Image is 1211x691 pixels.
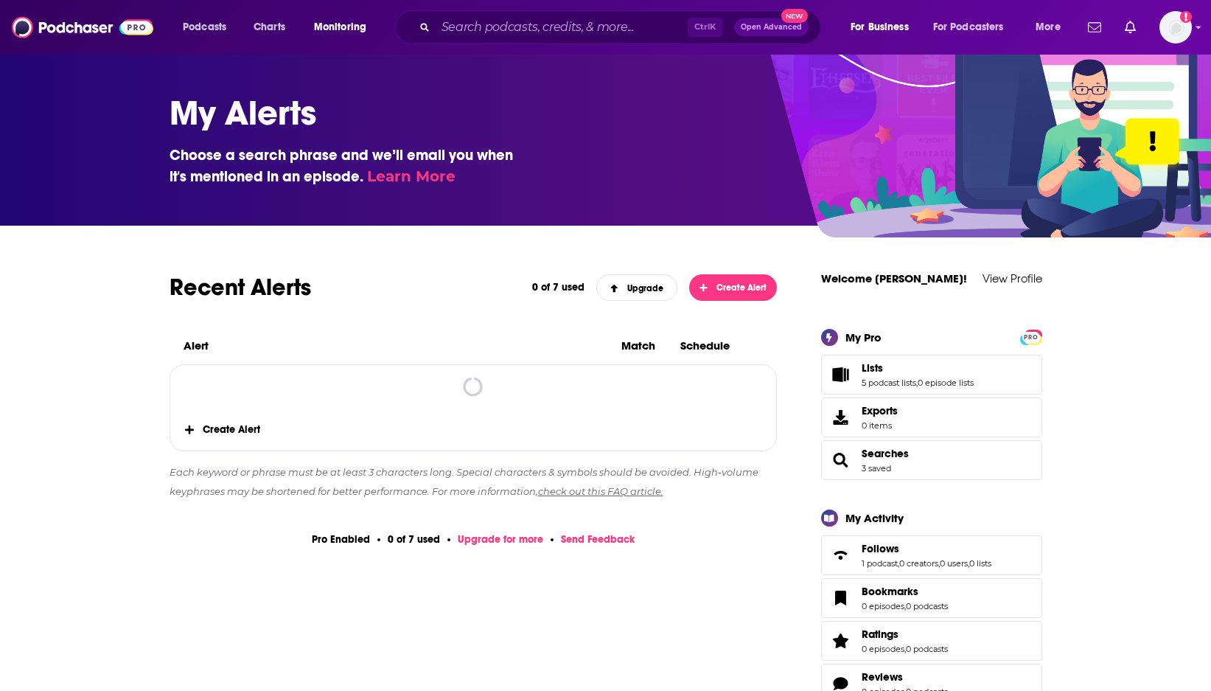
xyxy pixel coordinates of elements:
h3: Alert [184,338,610,353]
button: open menu [1025,15,1079,39]
span: Create Alert [170,409,777,451]
div: My Activity [845,511,904,525]
a: 5 podcast lists [862,378,916,388]
a: 0 podcasts [906,601,948,611]
span: Ratings [821,621,1042,661]
button: open menu [304,15,385,39]
span: Create Alert [699,282,767,293]
span: Exports [862,404,898,417]
a: PRO [1022,330,1040,341]
span: Lists [862,361,883,375]
span: More [1036,17,1061,38]
a: 0 episodes [862,644,904,654]
span: Bookmarks [821,578,1042,618]
span: Podcasts [183,17,226,38]
a: Ratings [862,628,948,641]
a: 0 episode lists [918,378,974,388]
span: , [916,378,918,388]
h1: My Alerts [170,91,1030,134]
span: Monitoring [314,17,366,38]
a: Follows [862,542,991,555]
a: 0 creators [899,558,938,569]
a: Upgrade for more [458,533,543,546]
div: Search podcasts, credits, & more... [409,10,835,44]
span: Open Advanced [741,24,802,31]
span: Follows [821,535,1042,575]
span: Send Feedback [561,533,635,546]
a: 0 users [940,558,968,569]
h3: Schedule [680,338,739,353]
span: Logged in as TinaPugh [1159,11,1192,44]
a: 1 podcast [862,558,898,569]
button: open menu [840,15,927,39]
button: open menu [924,15,1025,39]
a: 3 saved [862,463,891,473]
span: Ctrl K [688,18,722,37]
a: Upgrade [596,274,677,301]
h3: Choose a search phrase and we’ll email you when it's mentioned in an episode. [170,145,523,187]
a: Lists [862,361,974,375]
span: 0 items [862,420,898,431]
span: Reviews [862,670,903,684]
span: For Podcasters [933,17,1004,38]
button: Open AdvancedNew [734,18,809,36]
span: For Business [851,17,909,38]
a: Learn More [367,167,456,185]
a: Bookmarks [862,585,948,598]
span: Bookmarks [862,585,918,598]
span: Lists [821,355,1042,395]
h3: Match [621,338,669,353]
a: Exports [821,397,1042,437]
img: User Profile [1159,11,1192,44]
h2: Recent Alerts [170,273,521,302]
span: Exports [826,407,856,428]
a: Reviews [862,670,948,684]
span: New [781,9,808,23]
a: Lists [826,364,856,385]
span: , [968,558,969,569]
span: , [938,558,940,569]
span: Searches [821,440,1042,480]
a: Show notifications dropdown [1119,15,1142,40]
button: Show profile menu [1159,11,1192,44]
span: Upgrade [610,283,663,294]
p: Each keyword or phrase must be at least 3 characters long. Special characters & symbols should be... [170,463,778,501]
span: Ratings [862,628,898,641]
div: My Pro [845,330,882,344]
span: Follows [862,542,899,555]
a: check out this FAQ article. [538,485,663,497]
a: Show notifications dropdown [1082,15,1107,40]
a: Searches [862,447,909,460]
a: Follows [826,545,856,566]
span: PRO [1022,332,1040,343]
a: Charts [244,15,294,39]
a: Welcome [PERSON_NAME]! [821,271,967,285]
a: Bookmarks [826,588,856,608]
button: Create Alert [689,274,778,301]
span: , [898,558,899,569]
img: Podchaser - Follow, Share and Rate Podcasts [12,13,153,41]
svg: Add a profile image [1180,11,1192,23]
span: Charts [254,17,285,38]
input: Search podcasts, credits, & more... [436,15,688,39]
a: Searches [826,450,856,470]
button: open menu [172,15,245,39]
span: , [904,601,906,611]
a: 0 lists [969,558,991,569]
a: View Profile [983,271,1042,285]
p: 0 of 7 used [388,533,440,546]
span: , [904,644,906,654]
a: Ratings [826,631,856,651]
a: 0 episodes [862,601,904,611]
p: Pro Enabled [312,533,370,546]
a: 0 podcasts [906,644,948,654]
p: 0 of 7 used [532,281,584,294]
